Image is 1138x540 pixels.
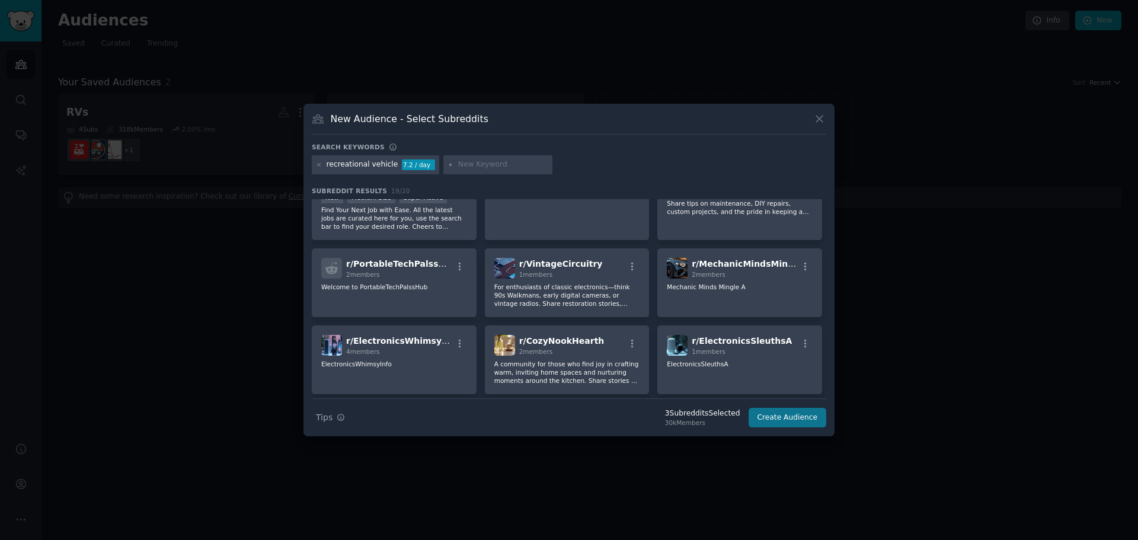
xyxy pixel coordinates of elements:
[665,418,740,427] div: 30k Members
[494,335,515,356] img: CozyNookHearth
[346,336,460,346] span: r/ ElectronicsWhimsyInfo
[667,335,688,356] img: ElectronicsSleuthsA
[749,408,827,428] button: Create Audience
[692,271,725,278] span: 2 members
[346,348,380,355] span: 4 members
[312,143,385,151] h3: Search keywords
[402,159,435,170] div: 7.2 / day
[346,271,380,278] span: 2 members
[312,407,349,428] button: Tips
[316,411,333,424] span: Tips
[321,360,467,368] p: ElectronicsWhimsyInfo
[321,206,467,231] p: Find Your Next Job with Ease. All the latest jobs are curated here for you, use the search bar to...
[494,283,640,308] p: For enthusiasts of classic electronics—think 90s Walkmans, early digital cameras, or vintage radi...
[331,113,488,125] h3: New Audience - Select Subreddits
[321,335,342,356] img: ElectronicsWhimsyInfo
[667,360,813,368] p: ElectronicsSleuthsA
[312,187,387,195] span: Subreddit Results
[519,271,553,278] span: 1 members
[665,408,740,419] div: 3 Subreddit s Selected
[692,259,808,269] span: r/ MechanicMindsMingleA
[519,259,603,269] span: r/ VintageCircuitry
[494,258,515,279] img: VintageCircuitry
[494,360,640,385] p: A community for those who find joy in crafting warm, inviting home spaces and nurturing moments a...
[667,191,813,216] p: Dedicated to the craft of caring for vehicles. Share tips on maintenance, DIY repairs, custom pro...
[519,348,553,355] span: 2 members
[391,187,410,194] span: 19 / 20
[519,336,605,346] span: r/ CozyNookHearth
[692,348,725,355] span: 1 members
[321,283,467,291] p: Welcome to PortableTechPalssHub
[458,159,548,170] input: New Keyword
[667,258,688,279] img: MechanicMindsMingleA
[346,259,457,269] span: r/ PortableTechPalssHub
[692,336,792,346] span: r/ ElectronicsSleuthsA
[667,283,813,291] p: Mechanic Minds Mingle A
[327,159,398,170] div: recreational vehicle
